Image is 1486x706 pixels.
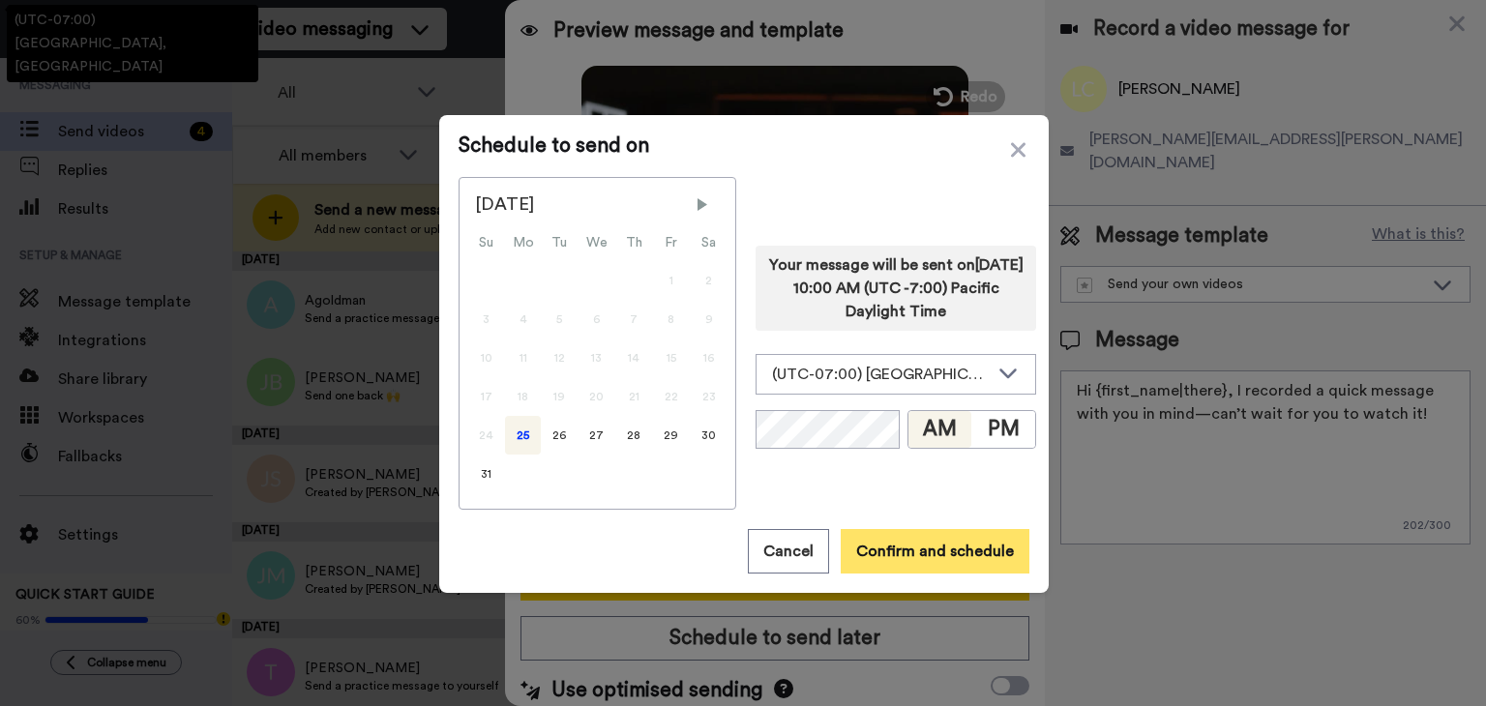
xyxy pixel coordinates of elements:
[479,236,493,250] abbr: Sunday
[615,338,652,377] div: Thu Aug 14 2025
[505,300,541,338] div: Mon Aug 04 2025
[615,416,652,455] div: Thu Aug 28 2025
[551,236,567,250] abbr: Tuesday
[475,193,720,217] div: [DATE]
[467,416,505,455] div: Sun Aug 24 2025
[693,195,712,215] span: Next Month
[505,416,541,455] div: Mon Aug 25 2025
[578,416,615,455] div: Wed Aug 27 2025
[84,55,334,74] p: Hi [PERSON_NAME], ​ Boost your Bonjoro view rate with this handy guide. Make sure your sending ad...
[505,377,541,416] div: Mon Aug 18 2025
[541,300,578,338] div: Tue Aug 05 2025
[626,236,642,250] abbr: Thursday
[586,236,608,250] abbr: Wednesday
[652,261,690,300] div: Fri Aug 01 2025
[541,338,578,377] div: Tue Aug 12 2025
[665,236,677,250] abbr: Friday
[467,455,505,493] div: Sun Aug 31 2025
[690,261,728,300] div: Sat Aug 02 2025
[690,300,728,338] div: Sat Aug 09 2025
[467,338,505,377] div: Sun Aug 10 2025
[690,377,728,416] div: Sat Aug 23 2025
[578,300,615,338] div: Wed Aug 06 2025
[44,58,74,89] img: Profile image for James
[578,377,615,416] div: Wed Aug 20 2025
[578,338,615,377] div: Wed Aug 13 2025
[690,338,728,377] div: Sat Aug 16 2025
[652,377,690,416] div: Fri Aug 22 2025
[513,236,534,250] abbr: Monday
[505,338,541,377] div: Mon Aug 11 2025
[756,246,1036,331] div: Your message will be sent on [DATE] 10:00 AM (UTC -7:00) Pacific Daylight Time
[652,416,690,455] div: Fri Aug 29 2025
[701,236,716,250] abbr: Saturday
[748,529,829,574] button: Cancel
[908,411,972,448] button: AM
[652,300,690,338] div: Fri Aug 08 2025
[652,338,690,377] div: Fri Aug 15 2025
[772,363,989,386] div: (UTC-07:00) [GEOGRAPHIC_DATA], [GEOGRAPHIC_DATA]
[459,134,1029,158] span: Schedule to send on
[467,300,505,338] div: Sun Aug 03 2025
[615,377,652,416] div: Thu Aug 21 2025
[84,74,334,92] p: Message from James, sent 22h ago
[541,416,578,455] div: Tue Aug 26 2025
[690,416,728,455] div: Sat Aug 30 2025
[541,377,578,416] div: Tue Aug 19 2025
[29,41,358,104] div: message notification from James, 22h ago. Hi Adam, ​ Boost your Bonjoro view rate with this handy...
[615,300,652,338] div: Thu Aug 07 2025
[971,411,1035,448] button: PM
[467,377,505,416] div: Sun Aug 17 2025
[841,529,1029,574] button: Confirm and schedule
